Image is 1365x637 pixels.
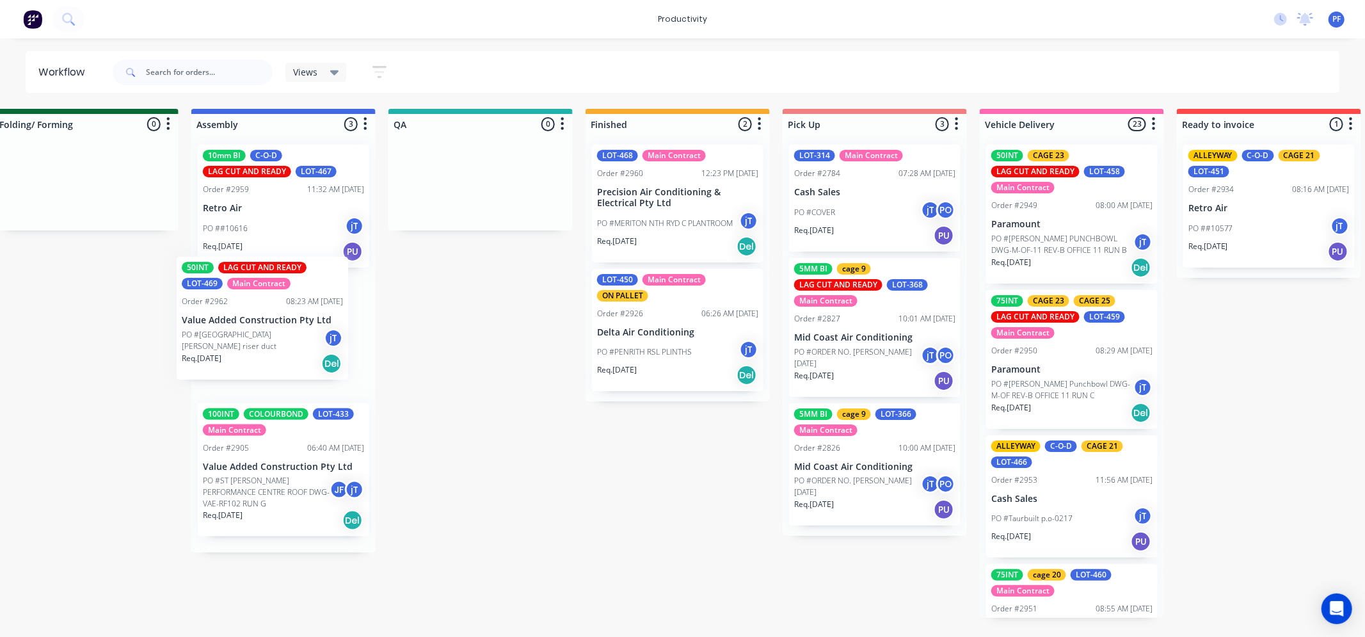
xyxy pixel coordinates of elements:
input: Search for orders... [146,60,273,85]
img: Factory [23,10,42,29]
div: productivity [651,10,714,29]
span: Views [293,65,317,79]
span: PF [1332,13,1341,25]
div: Open Intercom Messenger [1321,593,1352,624]
div: Workflow [38,65,91,80]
